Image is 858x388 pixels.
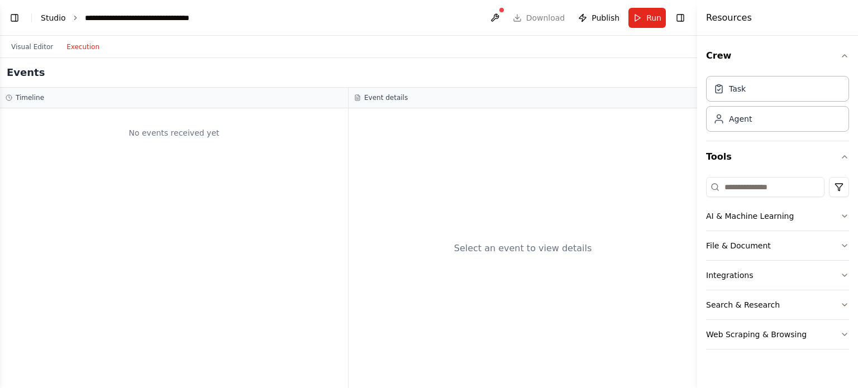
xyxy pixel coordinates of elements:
h4: Resources [706,11,752,25]
div: Task [729,83,746,94]
button: Run [628,8,666,28]
button: Search & Research [706,290,849,319]
div: Agent [729,113,752,124]
button: Show left sidebar [7,10,22,26]
a: Studio [41,13,66,22]
button: Visual Editor [4,40,60,54]
button: Crew [706,40,849,71]
h2: Events [7,65,45,80]
button: Tools [706,141,849,173]
div: No events received yet [6,114,342,152]
button: Integrations [706,261,849,290]
nav: breadcrumb [41,12,211,23]
div: Crew [706,71,849,141]
div: Select an event to view details [454,242,592,255]
button: File & Document [706,231,849,260]
button: Publish [574,8,624,28]
button: Execution [60,40,106,54]
button: AI & Machine Learning [706,202,849,231]
span: Publish [592,12,619,23]
button: Hide right sidebar [673,10,688,26]
span: Run [646,12,661,23]
button: Web Scraping & Browsing [706,320,849,349]
h3: Timeline [16,93,44,102]
div: Tools [706,173,849,358]
h3: Event details [364,93,408,102]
